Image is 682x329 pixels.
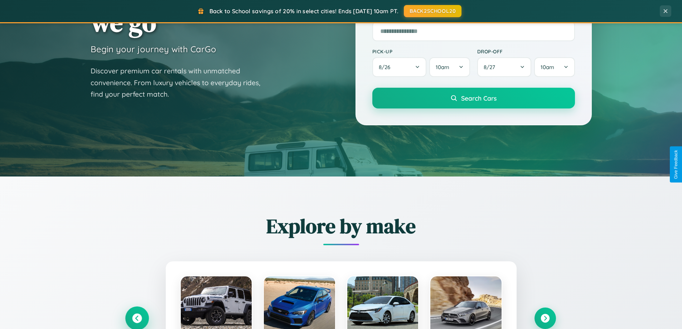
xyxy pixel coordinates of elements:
button: Search Cars [372,88,575,108]
h3: Begin your journey with CarGo [91,44,216,54]
p: Discover premium car rentals with unmatched convenience. From luxury vehicles to everyday rides, ... [91,65,270,100]
button: 8/26 [372,57,427,77]
span: 10am [541,64,554,71]
button: 10am [429,57,470,77]
h2: Explore by make [126,212,556,240]
button: BACK2SCHOOL20 [404,5,461,17]
span: 8 / 27 [484,64,499,71]
button: 8/27 [477,57,532,77]
span: 8 / 26 [379,64,394,71]
div: Give Feedback [673,150,678,179]
button: 10am [534,57,575,77]
label: Pick-up [372,48,470,54]
span: Search Cars [461,94,497,102]
span: 10am [436,64,449,71]
label: Drop-off [477,48,575,54]
span: Back to School savings of 20% in select cities! Ends [DATE] 10am PT. [209,8,398,15]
